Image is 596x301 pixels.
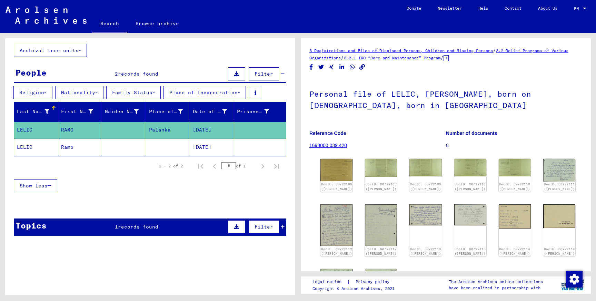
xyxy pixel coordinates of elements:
img: yv_logo.png [560,276,586,293]
a: DocID: 80722112 ([PERSON_NAME]) [366,247,397,256]
div: Topics [16,219,47,232]
img: 001.jpg [543,159,575,181]
span: records found [118,71,158,77]
button: Share on Facebook [308,63,315,71]
img: 001.jpg [409,204,441,226]
div: First Name [61,106,102,117]
img: 001.jpg [454,159,486,176]
mat-cell: LELIC [14,139,58,156]
img: Change consent [566,271,583,288]
button: First page [194,159,208,173]
button: Next page [256,159,270,173]
a: DocID: 80722108 ([PERSON_NAME]) [321,182,352,191]
p: have been realized in partnership with [449,285,543,291]
span: / [493,47,496,54]
span: Show less [20,183,48,189]
a: DocID: 80722109 ([PERSON_NAME]) [410,182,441,191]
mat-cell: Ramo [58,139,102,156]
button: Copy link [359,63,366,71]
button: Previous page [208,159,221,173]
a: DocID: 80722112 ([PERSON_NAME]) [321,247,352,256]
p: The Arolsen Archives online collections [449,279,543,285]
button: Share on Twitter [318,63,325,71]
div: Prisoner # [237,108,269,115]
a: Search [92,15,127,33]
span: 1 [115,224,118,230]
b: Reference Code [309,130,346,136]
mat-cell: RAMO [58,122,102,138]
mat-header-cell: Last Name [14,102,58,121]
img: 002.jpg [543,204,575,228]
a: DocID: 80722113 ([PERSON_NAME]) [410,247,441,256]
a: DocID: 80722114 ([PERSON_NAME]) [499,247,530,256]
img: 002.jpg [365,204,397,246]
div: of 1 [221,163,256,169]
button: Religion [13,86,52,99]
img: 001.jpg [499,204,531,229]
a: DocID: 80722114 ([PERSON_NAME]) [544,247,575,256]
button: Archival tree units [14,44,87,57]
img: 002.jpg [365,269,397,292]
img: 001.jpg [320,159,352,181]
div: Date of Birth [193,108,227,115]
div: Last Name [17,106,58,117]
span: EN [574,6,582,11]
button: Filter [249,67,279,80]
p: Copyright © Arolsen Archives, 2021 [312,285,398,292]
div: Place of Birth [149,106,192,117]
div: Date of Birth [193,106,236,117]
button: Filter [249,220,279,233]
h1: Personal file of LELIC, [PERSON_NAME], born on [DEMOGRAPHIC_DATA], born in [GEOGRAPHIC_DATA] [309,78,582,120]
a: DocID: 80722111 ([PERSON_NAME]) [544,182,575,191]
mat-header-cell: Place of Birth [146,102,190,121]
a: Legal notice [312,278,347,285]
button: Show less [14,179,57,192]
div: Maiden Name [105,106,147,117]
div: Prisoner # [237,106,278,117]
img: 001.jpg [320,204,352,246]
div: Last Name [17,108,49,115]
mat-header-cell: Date of Birth [190,102,234,121]
img: 002.jpg [409,159,441,176]
img: 002.jpg [499,159,531,176]
a: 3 Registrations and Files of Displaced Persons, Children and Missing Persons [309,48,493,53]
mat-header-cell: Maiden Name [102,102,146,121]
img: Arolsen_neg.svg [6,7,87,24]
a: 3.2.1 IRO “Care and Maintenance” Program [344,55,440,60]
span: 2 [115,71,118,77]
a: DocID: 80722109 ([PERSON_NAME]) [366,182,397,191]
img: 002.jpg [454,204,486,225]
button: Last page [270,159,284,173]
mat-cell: [DATE] [190,139,234,156]
div: People [16,66,47,79]
img: 001.jpg [365,159,397,176]
button: Family Status [106,86,161,99]
a: Browse archive [127,15,187,32]
span: / [341,55,344,61]
a: Privacy policy [350,278,398,285]
button: Share on LinkedIn [338,63,346,71]
div: Place of Birth [149,108,183,115]
button: Share on WhatsApp [349,63,356,71]
span: Filter [255,71,273,77]
button: Place of Incarceration [163,86,246,99]
mat-cell: [DATE] [190,122,234,138]
span: / [440,55,444,61]
div: Maiden Name [105,108,139,115]
mat-header-cell: First Name [58,102,102,121]
div: | [312,278,398,285]
a: DocID: 80722110 ([PERSON_NAME]) [455,182,486,191]
div: First Name [61,108,93,115]
button: Share on Xing [328,63,335,71]
img: 001.jpg [320,269,352,292]
a: 1698000 039.420 [309,143,347,148]
mat-cell: LELIC [14,122,58,138]
mat-header-cell: Prisoner # [234,102,286,121]
span: Filter [255,224,273,230]
span: records found [118,224,158,230]
a: DocID: 80722110 ([PERSON_NAME]) [499,182,530,191]
button: Nationality [55,86,103,99]
p: 8 [446,142,582,149]
div: 1 – 2 of 2 [159,163,183,169]
a: DocID: 80722113 ([PERSON_NAME]) [455,247,486,256]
